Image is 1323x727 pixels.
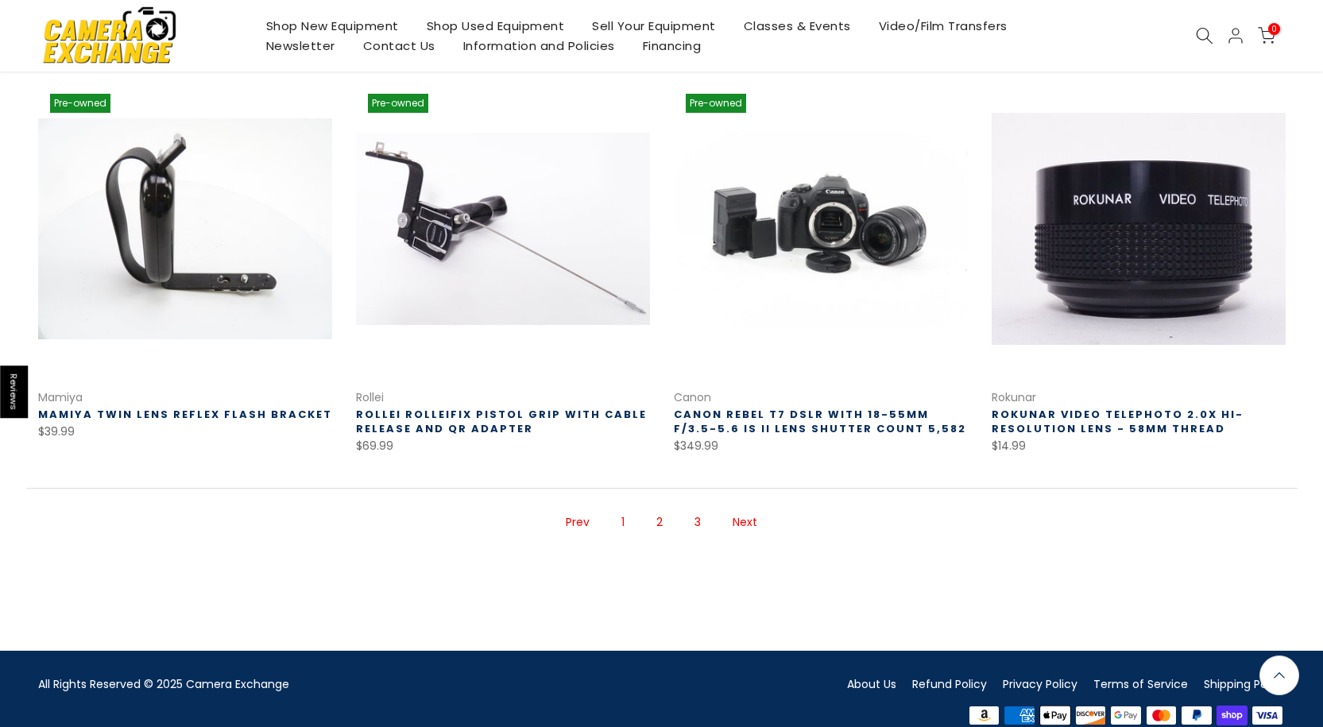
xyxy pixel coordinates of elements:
[26,489,1298,563] nav: Pagination
[412,16,578,36] a: Shop Used Equipment
[1003,676,1077,692] a: Privacy Policy
[912,676,987,692] a: Refund Policy
[729,16,865,36] a: Classes & Events
[1259,655,1299,695] a: Back to the top
[252,36,349,56] a: Newsletter
[725,509,765,536] a: Next
[578,16,730,36] a: Sell Your Equipment
[674,436,968,456] div: $349.99
[992,389,1036,405] a: Rokunar
[558,509,598,536] a: Prev
[38,675,650,694] div: All Rights Reserved © 2025 Camera Exchange
[674,389,711,405] a: Canon
[1093,676,1188,692] a: Terms of Service
[847,676,896,692] a: About Us
[38,407,332,422] a: Mamiya Twin Lens Reflex Flash Bracket
[356,389,384,405] a: Rollei
[1268,23,1280,35] span: 0
[38,389,83,405] a: Mamiya
[356,436,650,456] div: $69.99
[992,436,1286,456] div: $14.99
[674,407,966,436] a: Canon Rebel T7 DSLR with 18-55mm f/3.5-5.6 IS II Lens Shutter Count 5,582
[648,509,671,536] span: Page 2
[252,16,412,36] a: Shop New Equipment
[629,36,715,56] a: Financing
[38,422,332,442] div: $39.99
[1204,676,1286,692] a: Shipping Policy
[1258,27,1275,44] a: 0
[449,36,629,56] a: Information and Policies
[687,509,709,536] a: Page 3
[992,407,1244,436] a: Rokunar Video Telephoto 2.0X Hi-Resolution Lens - 58mm Thread
[356,407,647,436] a: Rollei Rolleifix Pistol Grip with Cable Release and QR Adapter
[613,509,632,536] a: Page 1
[865,16,1021,36] a: Video/Film Transfers
[349,36,449,56] a: Contact Us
